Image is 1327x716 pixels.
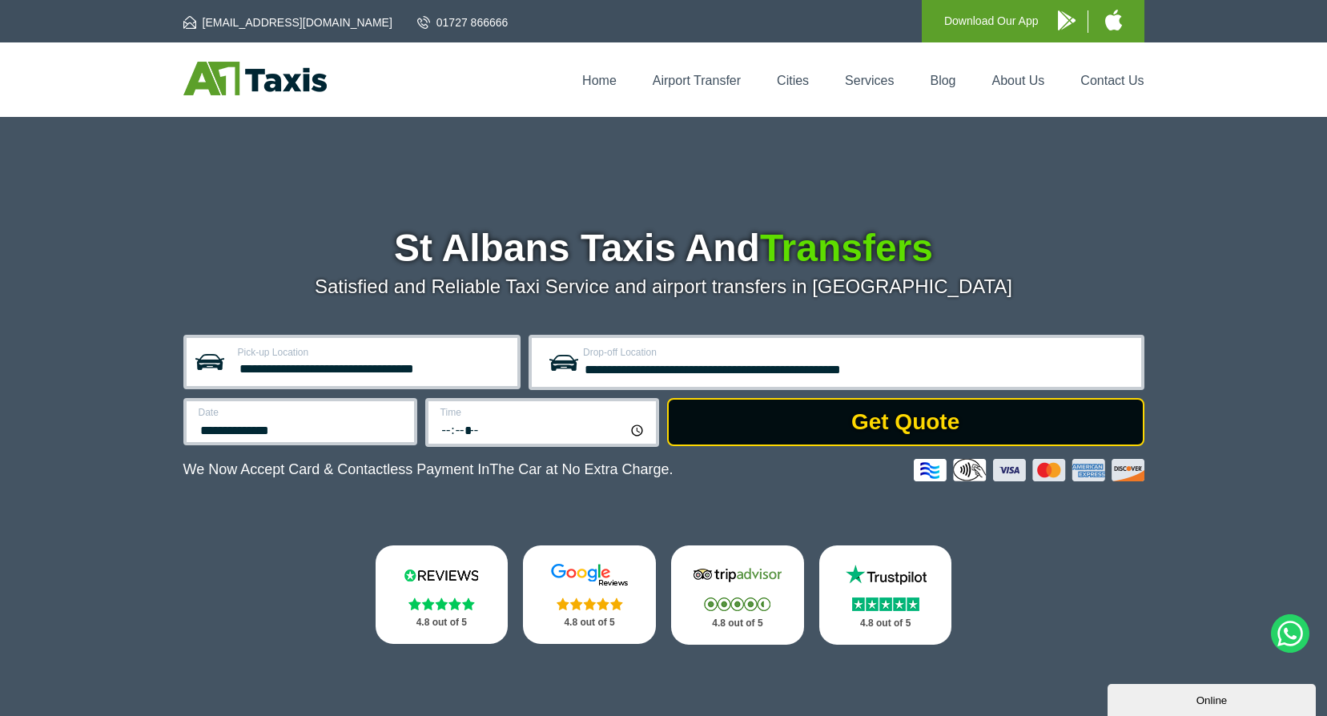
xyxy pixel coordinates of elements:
[667,398,1144,446] button: Get Quote
[183,461,674,478] p: We Now Accept Card & Contactless Payment In
[541,563,637,587] img: Google
[541,613,638,633] p: 4.8 out of 5
[760,227,933,269] span: Transfers
[1058,10,1076,30] img: A1 Taxis Android App
[838,563,934,587] img: Trustpilot
[653,74,741,87] a: Airport Transfer
[183,62,327,95] img: A1 Taxis St Albans LTD
[704,597,770,611] img: Stars
[199,408,404,417] label: Date
[944,11,1039,31] p: Download Our App
[852,597,919,611] img: Stars
[583,348,1132,357] label: Drop-off Location
[819,545,952,645] a: Trustpilot Stars 4.8 out of 5
[992,74,1045,87] a: About Us
[689,613,786,634] p: 4.8 out of 5
[523,545,656,644] a: Google Stars 4.8 out of 5
[1108,681,1319,716] iframe: chat widget
[183,14,392,30] a: [EMAIL_ADDRESS][DOMAIN_NAME]
[1105,10,1122,30] img: A1 Taxis iPhone App
[408,597,475,610] img: Stars
[690,563,786,587] img: Tripadvisor
[440,408,646,417] label: Time
[376,545,509,644] a: Reviews.io Stars 4.8 out of 5
[930,74,955,87] a: Blog
[671,545,804,645] a: Tripadvisor Stars 4.8 out of 5
[777,74,809,87] a: Cities
[837,613,935,634] p: 4.8 out of 5
[489,461,673,477] span: The Car at No Extra Charge.
[393,563,489,587] img: Reviews.io
[393,613,491,633] p: 4.8 out of 5
[183,276,1144,298] p: Satisfied and Reliable Taxi Service and airport transfers in [GEOGRAPHIC_DATA]
[557,597,623,610] img: Stars
[914,459,1144,481] img: Credit And Debit Cards
[238,348,509,357] label: Pick-up Location
[183,229,1144,267] h1: St Albans Taxis And
[1080,74,1144,87] a: Contact Us
[417,14,509,30] a: 01727 866666
[582,74,617,87] a: Home
[845,74,894,87] a: Services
